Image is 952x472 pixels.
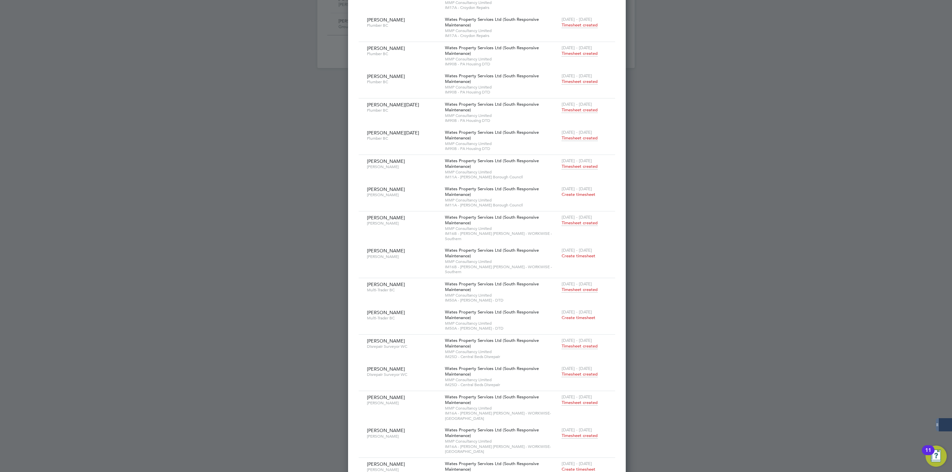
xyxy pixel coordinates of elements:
[445,406,558,411] span: MMP Consultancy Limited
[445,293,558,298] span: MMP Consultancy Limited
[562,315,595,320] span: Create timesheet
[367,51,440,56] span: Plumber BC
[445,259,558,264] span: MMP Consultancy Limited
[445,141,558,146] span: MMP Consultancy Limited
[562,247,592,253] span: [DATE] - [DATE]
[445,439,558,444] span: MMP Consultancy Limited
[445,146,558,151] span: IM90B - PA Housing DTD
[367,73,405,79] span: [PERSON_NAME]
[367,158,405,164] span: [PERSON_NAME]
[367,461,405,467] span: [PERSON_NAME]
[445,202,558,208] span: IM11A - [PERSON_NAME] Borough Council
[562,135,598,141] span: Timesheet created
[562,281,592,287] span: [DATE] - [DATE]
[562,366,592,371] span: [DATE] - [DATE]
[445,264,558,274] span: IM16B - [PERSON_NAME] [PERSON_NAME] - WORKWISE - Southern
[562,186,592,192] span: [DATE] - [DATE]
[562,192,595,197] span: Create timesheet
[367,427,405,433] span: [PERSON_NAME]
[367,344,440,349] span: Disrepair Surveyor WC
[562,466,595,472] span: Create timesheet
[367,372,440,377] span: Disrepair Surveyor WC
[562,163,598,169] span: Timesheet created
[926,446,947,467] button: Open Resource Center, 11 new notifications
[562,45,592,51] span: [DATE] - [DATE]
[562,400,598,406] span: Timesheet created
[562,22,598,28] span: Timesheet created
[367,281,405,287] span: [PERSON_NAME]
[925,450,931,459] div: 11
[445,298,558,303] span: IM50A - [PERSON_NAME] - DTD
[445,45,539,56] span: Wates Property Services Ltd (South Responsive Maintenance)
[445,73,539,84] span: Wates Property Services Ltd (South Responsive Maintenance)
[367,186,405,192] span: [PERSON_NAME]
[445,5,558,10] span: IM17A - Croydon Repairs
[562,394,592,400] span: [DATE] - [DATE]
[445,158,539,169] span: Wates Property Services Ltd (South Responsive Maintenance)
[445,281,539,292] span: Wates Property Services Ltd (South Responsive Maintenance)
[367,248,405,254] span: [PERSON_NAME]
[445,113,558,118] span: MMP Consultancy Limited
[445,85,558,90] span: MMP Consultancy Limited
[562,433,598,439] span: Timesheet created
[445,169,558,175] span: MMP Consultancy Limited
[445,61,558,67] span: IM90B - PA Housing DTD
[562,343,598,349] span: Timesheet created
[367,400,440,406] span: [PERSON_NAME]
[562,287,598,293] span: Timesheet created
[367,23,440,28] span: Plumber BC
[367,309,405,315] span: [PERSON_NAME]
[445,186,539,197] span: Wates Property Services Ltd (South Responsive Maintenance)
[562,309,592,315] span: [DATE] - [DATE]
[445,309,539,320] span: Wates Property Services Ltd (South Responsive Maintenance)
[562,427,592,433] span: [DATE] - [DATE]
[445,28,558,33] span: MMP Consultancy Limited
[445,427,539,438] span: Wates Property Services Ltd (South Responsive Maintenance)
[367,221,440,226] span: [PERSON_NAME]
[445,382,558,387] span: IM25D - Central Beds Disrepair
[445,349,558,354] span: MMP Consultancy Limited
[445,326,558,331] span: IM50A - [PERSON_NAME] - DTD
[562,51,598,56] span: Timesheet created
[445,377,558,382] span: MMP Consultancy Limited
[367,192,440,198] span: [PERSON_NAME]
[445,366,539,377] span: Wates Property Services Ltd (South Responsive Maintenance)
[445,33,558,38] span: IM17A - Croydon Repairs
[562,253,595,259] span: Create timesheet
[445,338,539,349] span: Wates Property Services Ltd (South Responsive Maintenance)
[562,371,598,377] span: Timesheet created
[367,315,440,321] span: Multi-Trader BC
[367,287,440,293] span: Multi-Trader BC
[445,461,539,472] span: Wates Property Services Ltd (South Responsive Maintenance)
[367,338,405,344] span: [PERSON_NAME]
[445,226,558,231] span: MMP Consultancy Limited
[367,17,405,23] span: [PERSON_NAME]
[367,79,440,85] span: Plumber BC
[445,444,558,454] span: IM16A - [PERSON_NAME] [PERSON_NAME] - WORKWISE- [GEOGRAPHIC_DATA]
[367,102,419,108] span: [PERSON_NAME][DATE]
[445,101,539,113] span: Wates Property Services Ltd (South Responsive Maintenance)
[562,129,592,135] span: [DATE] - [DATE]
[367,215,405,221] span: [PERSON_NAME]
[367,254,440,259] span: [PERSON_NAME]
[562,73,592,79] span: [DATE] - [DATE]
[367,366,405,372] span: [PERSON_NAME]
[562,461,592,466] span: [DATE] - [DATE]
[562,158,592,163] span: [DATE] - [DATE]
[445,411,558,421] span: IM16A - [PERSON_NAME] [PERSON_NAME] - WORKWISE- [GEOGRAPHIC_DATA]
[562,220,598,226] span: Timesheet created
[562,338,592,343] span: [DATE] - [DATE]
[445,118,558,123] span: IM90B - PA Housing DTD
[562,101,592,107] span: [DATE] - [DATE]
[367,394,405,400] span: [PERSON_NAME]
[562,214,592,220] span: [DATE] - [DATE]
[445,198,558,203] span: MMP Consultancy Limited
[562,107,598,113] span: Timesheet created
[562,79,598,85] span: Timesheet created
[367,45,405,51] span: [PERSON_NAME]
[367,434,440,439] span: [PERSON_NAME]
[445,174,558,180] span: IM11A - [PERSON_NAME] Borough Council
[445,354,558,359] span: IM25D - Central Beds Disrepair
[367,108,440,113] span: Plumber BC
[445,394,539,405] span: Wates Property Services Ltd (South Responsive Maintenance)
